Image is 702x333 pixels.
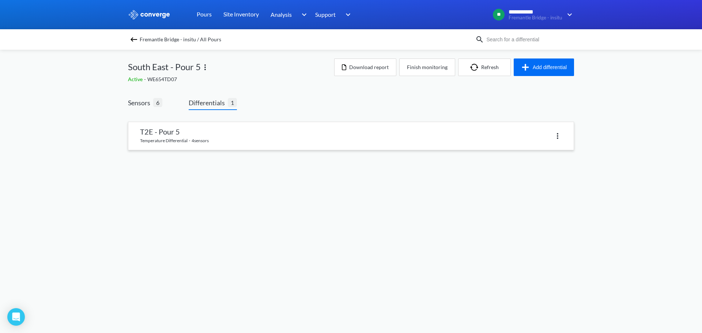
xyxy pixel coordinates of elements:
[509,15,562,20] span: Fremantle Bridge - insitu
[458,58,511,76] button: Refresh
[334,58,396,76] button: Download report
[553,132,562,140] img: more.svg
[475,35,484,44] img: icon-search.svg
[297,10,309,19] img: downArrow.svg
[128,75,334,83] div: WE654TD07
[128,76,144,82] span: Active
[342,64,346,70] img: icon-file.svg
[521,63,533,72] img: icon-plus.svg
[341,10,352,19] img: downArrow.svg
[189,98,228,108] span: Differentials
[271,10,292,19] span: Analysis
[514,58,574,76] button: Add differential
[228,98,237,107] span: 1
[140,34,221,45] span: Fremantle Bridge - insitu / All Pours
[128,60,201,74] span: South East - Pour 5
[153,98,162,107] span: 6
[7,308,25,326] div: Open Intercom Messenger
[562,10,574,19] img: downArrow.svg
[315,10,336,19] span: Support
[201,63,210,72] img: more.svg
[144,76,147,82] span: -
[470,64,481,71] img: icon-refresh.svg
[399,58,455,76] button: Finish monitoring
[128,10,170,19] img: logo_ewhite.svg
[128,98,153,108] span: Sensors
[484,35,573,43] input: Search for a differential
[129,35,138,44] img: backspace.svg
